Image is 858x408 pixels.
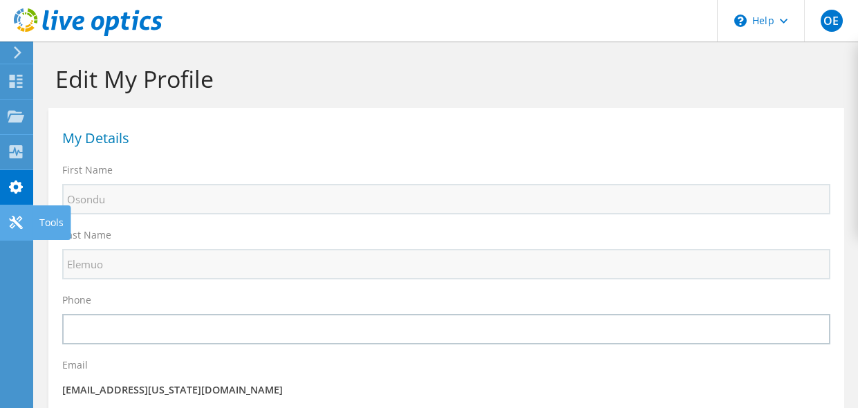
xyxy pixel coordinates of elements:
[55,64,830,93] h1: Edit My Profile
[62,382,830,398] p: [EMAIL_ADDRESS][US_STATE][DOMAIN_NAME]
[62,131,823,145] h1: My Details
[62,358,88,372] label: Email
[62,163,113,177] label: First Name
[62,228,111,242] label: Last Name
[32,205,71,240] div: Tools
[62,293,91,307] label: Phone
[734,15,747,27] svg: \n
[821,10,843,32] span: OE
